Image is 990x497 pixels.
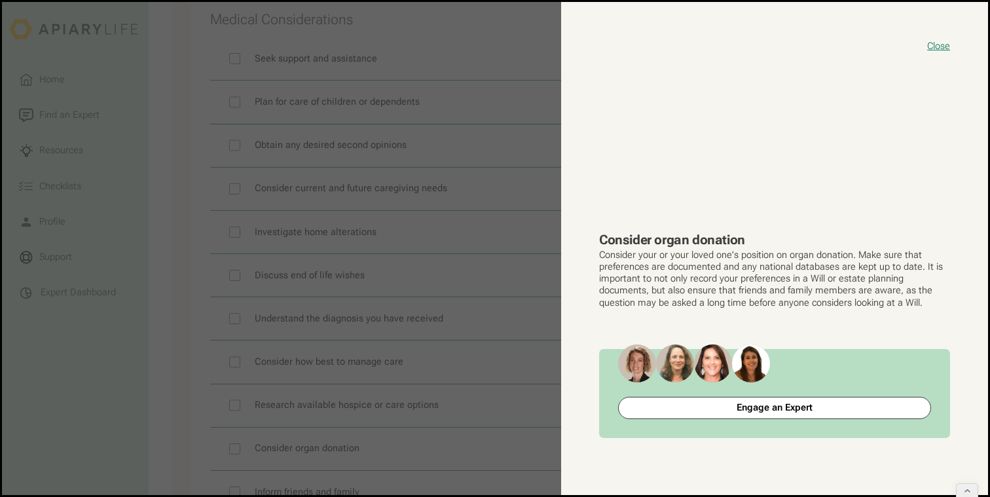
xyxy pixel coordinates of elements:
p: Consider your or your loved one's position on organ donation. Make sure that preferences are docu... [599,249,950,308]
a: Engage an Expert [618,397,931,420]
button: close modal [2,2,988,495]
h3: Consider organ donation [599,230,950,249]
button: close modal [927,40,950,53]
